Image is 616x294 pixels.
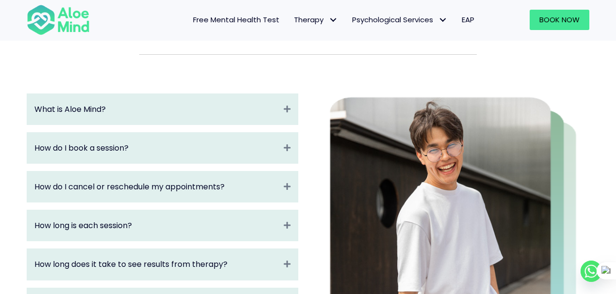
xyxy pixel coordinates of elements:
a: Psychological ServicesPsychological Services: submenu [345,10,454,30]
a: How do I book a session? [34,142,279,154]
span: Therapy: submenu [326,13,340,27]
i: Collapse [284,104,291,115]
a: Whatsapp [581,261,602,282]
i: Expand [284,181,291,192]
a: How long does it take to see results from therapy? [34,259,279,270]
span: Therapy [294,15,338,25]
a: Free Mental Health Test [186,10,287,30]
span: Psychological Services: submenu [436,13,450,27]
a: How do I cancel or reschedule my appointments? [34,181,279,192]
a: TherapyTherapy: submenu [287,10,345,30]
span: Book Now [539,15,580,25]
img: Aloe mind Logo [27,4,90,36]
i: Collapse [284,142,291,154]
nav: Menu [102,10,482,30]
a: EAP [454,10,482,30]
span: Free Mental Health Test [193,15,279,25]
span: EAP [462,15,474,25]
span: Psychological Services [352,15,447,25]
i: Expand [284,259,291,270]
i: Collapse [284,220,291,231]
a: What is Aloe Mind? [34,104,279,115]
a: How long is each session? [34,220,279,231]
a: Book Now [530,10,589,30]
